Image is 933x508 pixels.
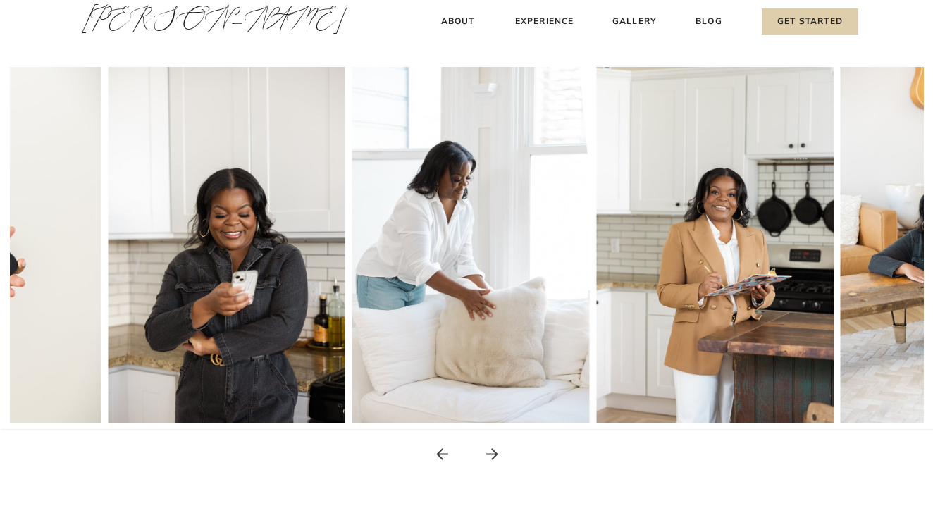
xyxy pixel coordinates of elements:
[693,14,725,29] a: Blog
[611,14,658,29] a: Gallery
[513,14,576,29] a: Experience
[437,14,478,29] a: About
[762,8,858,35] a: Get Started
